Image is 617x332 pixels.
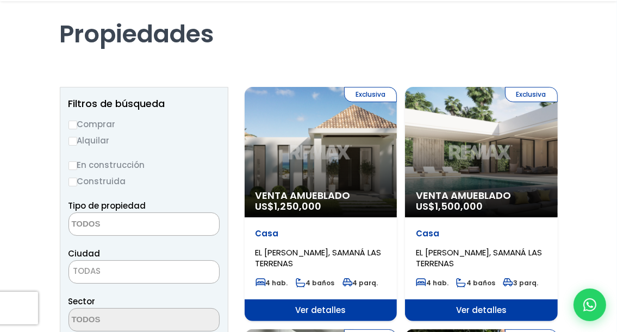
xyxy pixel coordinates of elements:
[68,98,220,109] h2: Filtros de búsqueda
[69,213,174,236] textarea: Search
[416,247,542,269] span: EL [PERSON_NAME], SAMANÁ LAS TERRENAS
[68,134,220,147] label: Alquilar
[296,278,335,287] span: 4 baños
[456,278,495,287] span: 4 baños
[505,87,558,102] span: Exclusiva
[255,247,382,269] span: EL [PERSON_NAME], SAMANÁ LAS TERRENAS
[344,87,397,102] span: Exclusiva
[255,278,288,287] span: 4 hab.
[435,199,483,213] span: 1,500,000
[245,87,397,321] a: Exclusiva Venta Amueblado US$1,250,000 Casa EL [PERSON_NAME], SAMANÁ LAS TERRENAS 4 hab. 4 baños ...
[68,174,220,188] label: Construida
[255,228,387,239] p: Casa
[416,199,483,213] span: US$
[68,117,220,131] label: Comprar
[68,121,77,129] input: Comprar
[275,199,322,213] span: 1,250,000
[68,178,77,186] input: Construida
[68,161,77,170] input: En construcción
[69,309,174,332] textarea: Search
[416,228,547,239] p: Casa
[68,200,146,211] span: Tipo de propiedad
[68,137,77,146] input: Alquilar
[255,190,387,201] span: Venta Amueblado
[405,299,558,321] span: Ver detalles
[405,87,558,321] a: Exclusiva Venta Amueblado US$1,500,000 Casa EL [PERSON_NAME], SAMANÁ LAS TERRENAS 4 hab. 4 baños ...
[68,248,101,259] span: Ciudad
[245,299,397,321] span: Ver detalles
[73,265,101,277] span: TODAS
[416,190,547,201] span: Venta Amueblado
[68,158,220,172] label: En construcción
[255,199,322,213] span: US$
[68,260,220,284] span: TODAS
[68,296,96,307] span: Sector
[503,278,538,287] span: 3 parq.
[342,278,378,287] span: 4 parq.
[69,264,219,279] span: TODAS
[416,278,448,287] span: 4 hab.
